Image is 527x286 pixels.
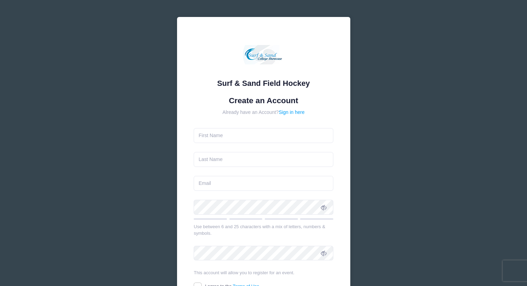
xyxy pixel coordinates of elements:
[194,96,333,105] h1: Create an Account
[194,128,333,143] input: First Name
[194,78,333,89] div: Surf & Sand Field Hockey
[279,109,305,115] a: Sign in here
[243,34,284,75] img: Surf & Sand Field Hockey
[194,269,333,276] div: This account will allow you to register for an event.
[194,223,333,237] div: Use between 6 and 25 characters with a mix of letters, numbers & symbols.
[194,109,333,116] div: Already have an Account?
[194,152,333,167] input: Last Name
[194,176,333,191] input: Email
